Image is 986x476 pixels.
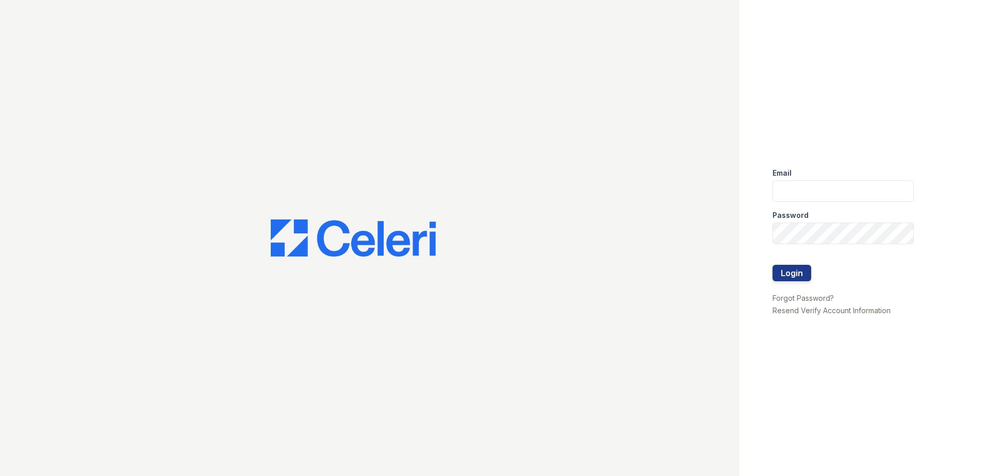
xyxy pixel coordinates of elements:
[773,306,891,315] a: Resend Verify Account Information
[773,168,792,178] label: Email
[773,210,809,220] label: Password
[271,219,436,257] img: CE_Logo_Blue-a8612792a0a2168367f1c8372b55b34899dd931a85d93a1a3d3e32e68fde9ad4.png
[773,294,834,302] a: Forgot Password?
[773,265,811,281] button: Login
